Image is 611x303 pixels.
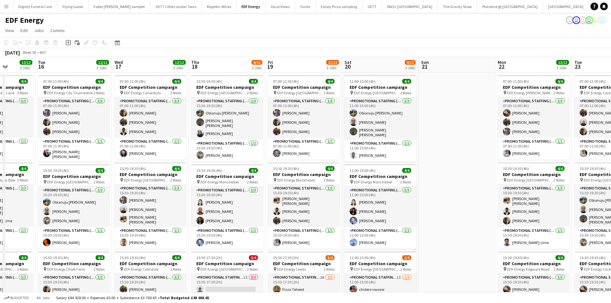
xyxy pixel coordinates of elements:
button: GETT [362,0,382,13]
button: Flying Goose [57,0,89,13]
app-user-avatar: Spencer Blackwell [598,16,606,24]
button: GETT Little London Tours [150,0,202,13]
button: Platatine @ [GEOGRAPHIC_DATA] [477,0,543,13]
app-user-avatar: Spencer Blackwell [592,16,599,24]
a: Comms [48,26,67,35]
a: Edit [18,26,30,35]
button: Dignity Funeral Care [13,0,57,13]
button: Budgeted [3,294,30,301]
app-user-avatar: Ellie Allen [566,16,574,24]
app-user-avatar: Spencer Blackwell [573,16,580,24]
span: Edit [21,28,28,33]
button: EDF Energy [236,0,266,13]
button: [GEOGRAPHIC_DATA] [543,0,589,13]
span: Total Budgeted £48 688.65 [160,295,209,300]
app-user-avatar: Dorian Payne [585,16,593,24]
h1: EDF Energy [5,15,44,25]
button: MAS+ [GEOGRAPHIC_DATA] [382,0,438,13]
button: The Gravity Show [438,0,477,13]
button: Majestic Wines [202,0,236,13]
button: Yuvite [295,0,316,13]
div: BST [40,50,46,55]
a: View [3,26,17,35]
span: Budgeted [10,296,29,300]
span: View [5,28,14,33]
span: All jobs [35,295,51,300]
app-user-avatar: Dorian Payne [579,16,587,24]
button: Eataly Pizza sampling [316,0,362,13]
span: Jobs [34,28,44,33]
div: Salary £44 928.00 + Expenses £0.00 + Subsistence £3 760.65 = [56,295,209,300]
button: Faber [PERSON_NAME] sampler [89,0,150,13]
a: Jobs [32,26,47,35]
div: [DATE] [5,49,20,56]
span: Comms [50,28,65,33]
button: Vocal Views [266,0,295,13]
